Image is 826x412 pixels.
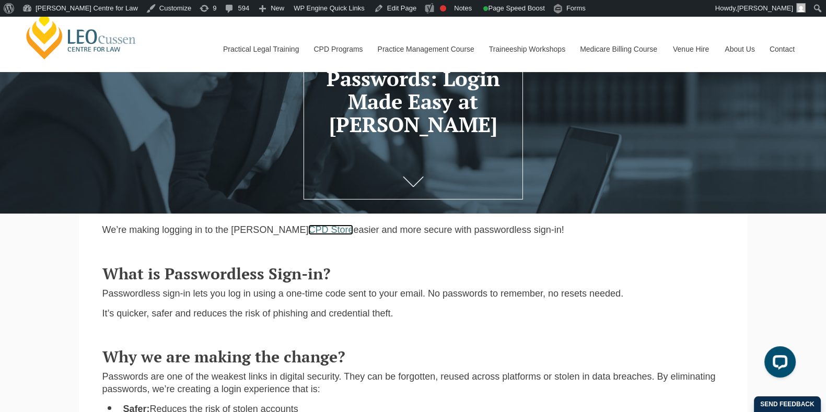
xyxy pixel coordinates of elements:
p: We’re making logging in to the [PERSON_NAME] easier and more secure with passwordless sign-in! [102,224,724,236]
h3: What is Passwordless Sign-in? [102,265,724,282]
strong: Why we are making the change? [102,346,345,367]
a: Contact [762,27,802,72]
div: Focus keyphrase not set [440,5,446,11]
a: Venue Hire [665,27,717,72]
p: Passwordless sign-in lets you log in using a one-time code sent to your email. No passwords to re... [102,288,724,300]
span: [PERSON_NAME] [737,4,793,12]
a: Traineeship Workshops [481,27,572,72]
a: CPD Store [308,225,353,235]
p: It’s quicker, safer and reduces the risk of phishing and credential theft. [102,308,724,320]
a: Medicare Billing Course [572,27,665,72]
a: [PERSON_NAME] Centre for Law [24,11,139,61]
h1: No More Passwords: Login Made Easy at [PERSON_NAME] [314,44,512,136]
a: Practice Management Course [370,27,481,72]
a: Practical Legal Training [215,27,306,72]
iframe: LiveChat chat widget [756,342,800,386]
p: Passwords are one of the weakest links in digital security. They can be forgotten, reused across ... [102,371,724,395]
a: About Us [717,27,762,72]
a: CPD Programs [306,27,369,72]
